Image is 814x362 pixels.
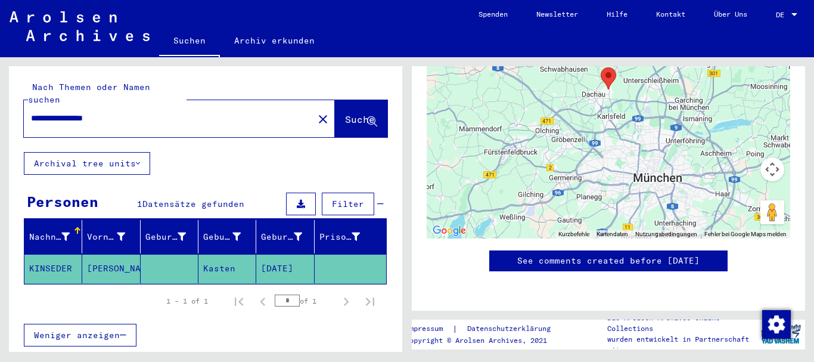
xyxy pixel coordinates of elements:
[251,289,275,313] button: Previous page
[203,231,241,243] div: Geburt‏
[311,107,335,131] button: Clear
[760,200,784,224] button: Pegman auf die Karte ziehen, um Street View aufzurufen
[760,157,784,181] button: Kamerasteuerung für die Karte
[558,230,589,239] button: Kurzbefehle
[28,82,150,105] mat-label: Nach Themen oder Namen suchen
[704,231,787,237] a: Fehler bei Google Maps melden
[319,231,360,243] div: Prisoner #
[261,227,316,246] div: Geburtsdatum
[335,100,387,137] button: Suche
[607,313,756,334] p: Die Arolsen Archives Online-Collections
[358,289,382,313] button: Last page
[10,11,150,41] img: Arolsen_neg.svg
[145,231,186,243] div: Geburtsname
[319,227,375,246] div: Prisoner #
[601,67,616,89] div: Dachau Concentration Camp
[635,231,697,237] a: Nutzungsbedingungen
[24,324,136,346] button: Weniger anzeigen
[256,254,314,283] mat-cell: [DATE]
[220,26,329,55] a: Archiv erkunden
[332,199,364,209] span: Filter
[275,295,334,307] div: of 1
[405,323,452,335] a: Impressum
[142,199,244,209] span: Datensätze gefunden
[27,191,98,212] div: Personen
[405,335,565,346] p: Copyright © Arolsen Archives, 2021
[596,230,628,239] button: Kartendaten
[87,231,125,243] div: Vorname
[198,220,256,253] mat-header-cell: Geburt‏
[776,11,789,19] span: DE
[145,227,201,246] div: Geburtsname
[166,296,208,307] div: 1 – 1 of 1
[29,227,85,246] div: Nachname
[759,319,803,349] img: yv_logo.png
[405,323,565,335] div: |
[227,289,251,313] button: First page
[24,220,82,253] mat-header-cell: Nachname
[517,255,700,267] a: See comments created before [DATE]
[137,199,142,209] span: 1
[82,254,140,283] mat-cell: [PERSON_NAME]
[24,254,82,283] mat-cell: KINSEDER
[261,231,302,243] div: Geburtsdatum
[198,254,256,283] mat-cell: Kasten
[345,113,375,125] span: Suche
[24,152,150,175] button: Archival tree units
[29,231,70,243] div: Nachname
[458,323,565,335] a: Datenschutzerklärung
[141,220,198,253] mat-header-cell: Geburtsname
[762,310,791,339] img: Zustimmung ändern
[430,223,469,239] img: Google
[607,334,756,355] p: wurden entwickelt in Partnerschaft mit
[203,227,256,246] div: Geburt‏
[82,220,140,253] mat-header-cell: Vorname
[322,193,374,215] button: Filter
[34,330,120,341] span: Weniger anzeigen
[430,223,469,239] a: Dieses Gebiet in Google Maps öffnen (in neuem Fenster)
[334,289,358,313] button: Next page
[159,26,220,57] a: Suchen
[87,227,139,246] div: Vorname
[315,220,386,253] mat-header-cell: Prisoner #
[256,220,314,253] mat-header-cell: Geburtsdatum
[316,112,330,126] mat-icon: close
